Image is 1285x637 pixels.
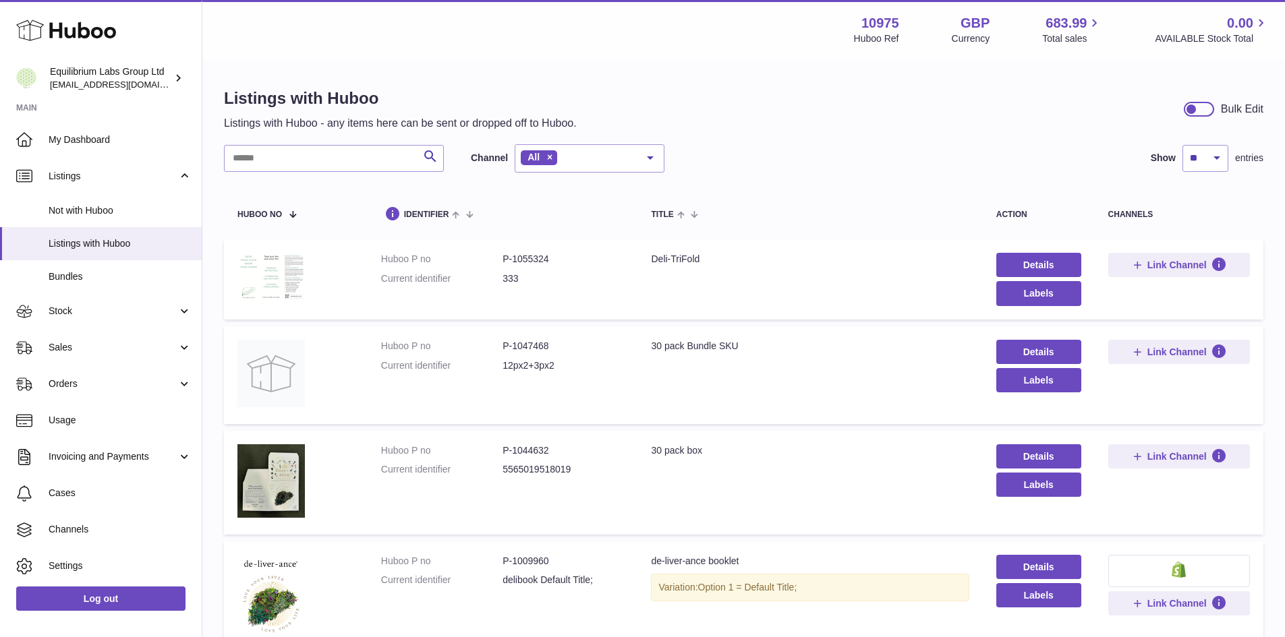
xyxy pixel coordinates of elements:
span: Usage [49,414,192,427]
dt: Huboo P no [381,340,503,353]
dd: 333 [503,272,624,285]
span: Bundles [49,270,192,283]
span: Listings [49,170,177,183]
span: title [651,210,673,219]
span: Listings with Huboo [49,237,192,250]
div: Bulk Edit [1221,102,1263,117]
span: Option 1 = Default Title; [698,582,797,593]
img: internalAdmin-10975@internal.huboo.com [16,68,36,88]
div: channels [1108,210,1250,219]
span: Stock [49,305,177,317]
dt: Current identifier [381,463,503,476]
dt: Huboo P no [381,253,503,266]
div: action [996,210,1081,219]
dt: Current identifier [381,272,503,285]
div: 30 pack box [651,444,969,457]
span: Link Channel [1147,450,1207,462]
a: Details [996,340,1081,364]
strong: 10975 [861,14,899,32]
span: identifier [404,210,449,219]
span: Settings [49,559,192,572]
a: 0.00 AVAILABLE Stock Total [1155,14,1269,45]
span: My Dashboard [49,133,192,146]
a: Details [996,444,1081,468]
dd: 12px2+3px2 [503,359,624,372]
a: Details [996,253,1081,277]
button: Labels [996,368,1081,392]
span: All [527,152,540,162]
dd: 5565019518019 [503,463,624,476]
div: de-liver-ance booklet [651,555,969,568]
img: 30 pack Bundle SKU [237,340,305,407]
label: Show [1151,152,1176,164]
span: 0.00 [1227,14,1253,32]
img: shopify-small.png [1172,562,1186,578]
dt: Huboo P no [381,444,503,457]
div: Currency [952,32,990,45]
dt: Current identifier [381,359,503,372]
dd: P-1055324 [503,253,624,266]
dd: delibook Default Title; [503,574,624,586]
span: Link Channel [1147,597,1207,609]
dt: Current identifier [381,574,503,586]
button: Link Channel [1108,444,1250,468]
button: Link Channel [1108,591,1250,615]
button: Link Channel [1108,253,1250,277]
span: Not with Huboo [49,204,192,217]
div: Equilibrium Labs Group Ltd [50,65,171,91]
span: Cases [49,487,192,499]
span: Link Channel [1147,346,1207,358]
span: AVAILABLE Stock Total [1155,32,1269,45]
dd: P-1044632 [503,444,624,457]
div: Huboo Ref [854,32,899,45]
label: Channel [471,152,508,164]
dt: Huboo P no [381,555,503,568]
div: 30 pack Bundle SKU [651,340,969,353]
a: Log out [16,586,185,611]
span: Huboo no [237,210,282,219]
div: Variation: [651,574,969,601]
a: Details [996,555,1081,579]
span: Sales [49,341,177,354]
span: Invoicing and Payments [49,450,177,463]
button: Labels [996,583,1081,607]
span: Total sales [1042,32,1102,45]
a: 683.99 Total sales [1042,14,1102,45]
span: Link Channel [1147,259,1207,271]
div: Deli-TriFold [651,253,969,266]
button: Labels [996,281,1081,305]
span: Channels [49,523,192,536]
span: Orders [49,377,177,390]
h1: Listings with Huboo [224,88,577,109]
span: [EMAIL_ADDRESS][DOMAIN_NAME] [50,79,198,90]
button: Link Channel [1108,340,1250,364]
img: Deli-TriFold [237,253,305,301]
img: 30 pack box [237,444,305,518]
dd: P-1047468 [503,340,624,353]
button: Labels [996,473,1081,497]
p: Listings with Huboo - any items here can be sent or dropped off to Huboo. [224,116,577,131]
strong: GBP [961,14,990,32]
span: entries [1235,152,1263,164]
span: 683.99 [1046,14,1087,32]
dd: P-1009960 [503,555,624,568]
